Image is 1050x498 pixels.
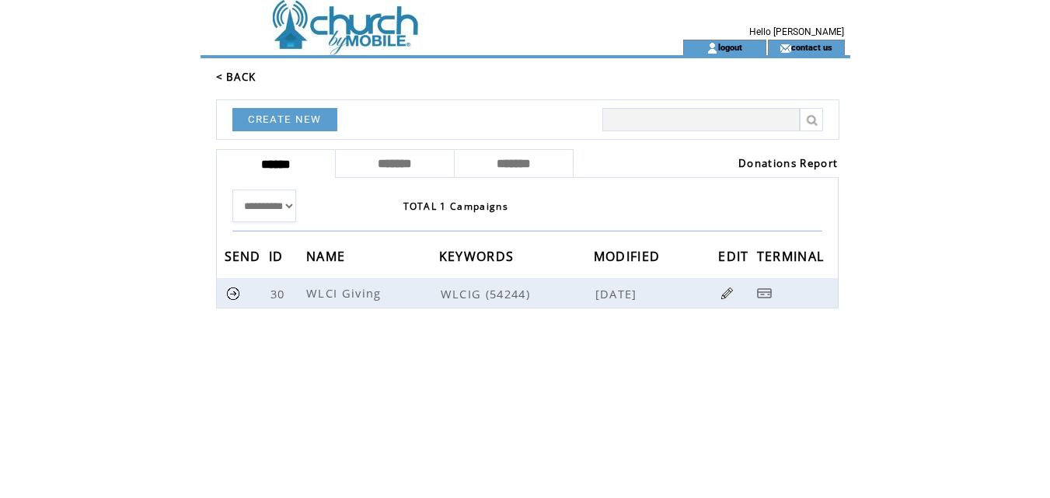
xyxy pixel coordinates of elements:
span: ID [269,244,288,273]
span: NAME [306,244,349,273]
span: WLCIG (54244) [441,286,592,301]
span: 30 [270,286,289,301]
a: ID [269,251,288,260]
a: logout [718,42,742,52]
a: < BACK [216,70,256,84]
a: Donations Report [738,156,838,170]
a: contact us [791,42,832,52]
a: CREATE NEW [232,108,337,131]
span: TERMINAL [757,244,828,273]
span: KEYWORDS [439,244,518,273]
span: Hello [PERSON_NAME] [749,26,844,37]
img: account_icon.gif [706,42,718,54]
a: KEYWORDS [439,251,518,260]
span: [DATE] [595,286,641,301]
span: EDIT [718,244,752,273]
span: TOTAL 1 Campaigns [403,200,509,213]
a: NAME [306,251,349,260]
span: SEND [225,244,265,273]
span: WLCI Giving [306,285,385,301]
span: MODIFIED [594,244,665,273]
img: contact_us_icon.gif [780,42,791,54]
a: MODIFIED [594,251,665,260]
